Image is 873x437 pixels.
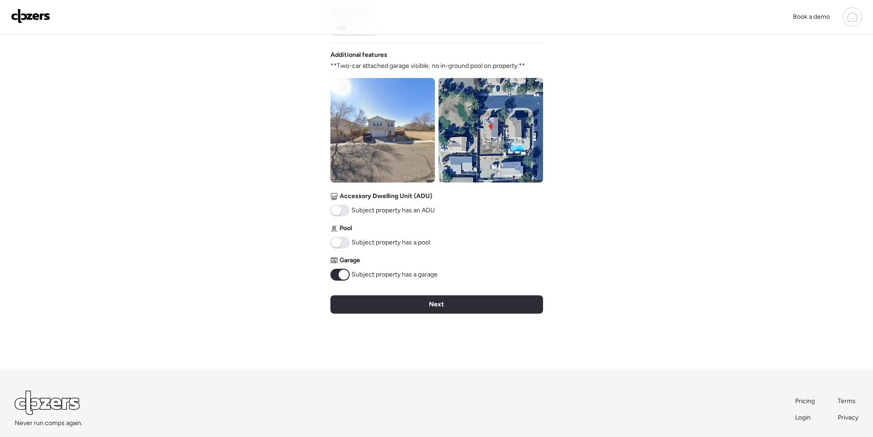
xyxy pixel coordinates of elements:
span: Book a demo [793,13,830,21]
span: Accessory Dwelling Unit (ADU) [340,192,432,201]
a: Login [795,413,816,422]
span: Subject property has a pool [351,238,430,247]
span: Subject property has a garage [351,270,438,279]
span: Terms [838,397,856,405]
span: Garage [340,256,360,265]
span: Never run comps again. [15,419,82,428]
span: Subject property has an ADU [351,206,435,215]
span: **Two-car attached garage visible; no in-ground pool on property.** [330,61,525,71]
span: Login [795,414,811,421]
a: Pricing [795,397,816,406]
span: Privacy [838,414,858,421]
span: Pricing [795,397,815,405]
img: Logo Light [15,391,80,415]
img: Logo [11,9,50,23]
span: Pool [340,224,352,233]
a: Terms [838,397,858,406]
span: Additional features [330,50,387,60]
a: Privacy [838,413,858,422]
span: Next [429,300,444,309]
